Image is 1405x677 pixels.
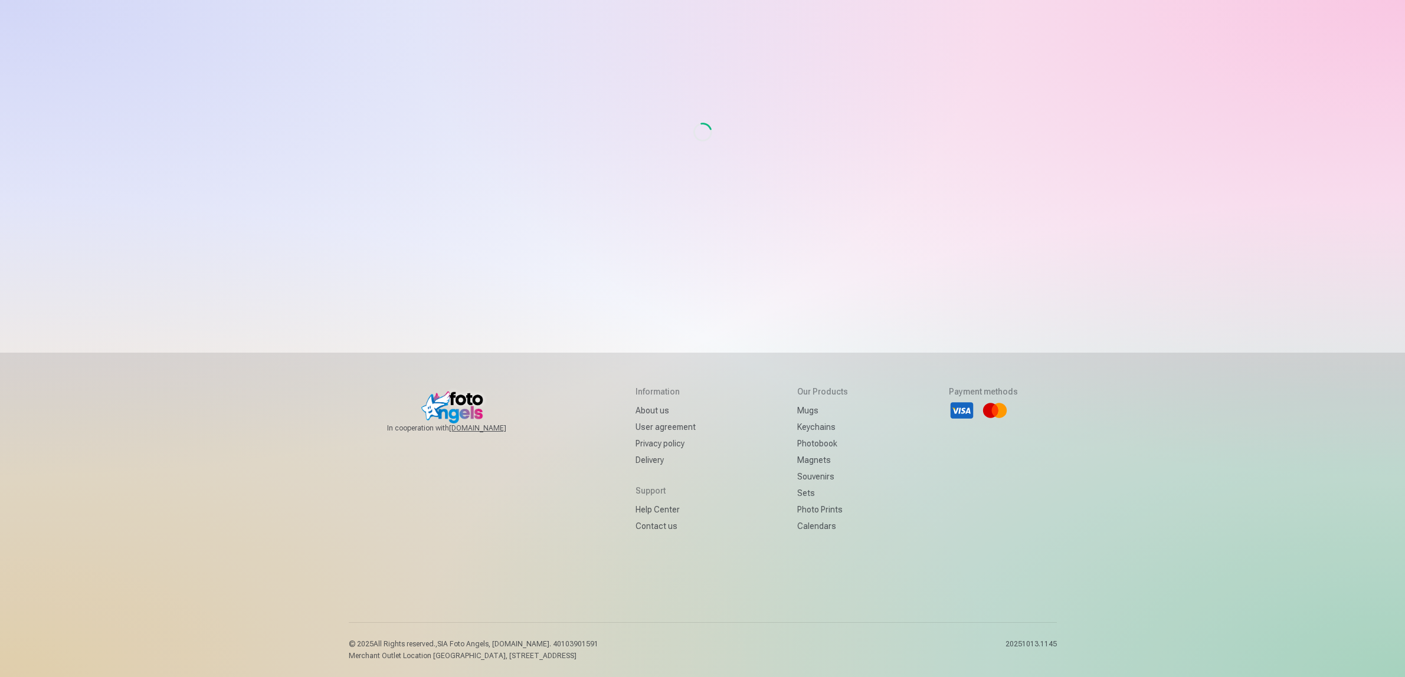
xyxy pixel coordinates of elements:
h5: Information [636,386,696,397]
a: Delivery [636,452,696,468]
span: SIA Foto Angels, [DOMAIN_NAME]. 40103901591 [437,640,598,648]
a: User agreement [636,419,696,435]
a: Sets [797,485,848,501]
h5: Support [636,485,696,497]
a: Magnets [797,452,848,468]
p: Merchant Outlet Location [GEOGRAPHIC_DATA], [STREET_ADDRESS] [349,651,598,660]
a: Mugs [797,402,848,419]
p: © 2025 All Rights reserved. , [349,639,598,649]
h5: Our products [797,386,848,397]
a: Contact us [636,518,696,534]
li: Mastercard [982,397,1008,423]
p: 20251013.1145 [1006,639,1057,660]
a: Keychains [797,419,848,435]
span: In cooperation with [387,423,535,433]
li: Visa [949,397,975,423]
a: Calendars [797,518,848,534]
a: Photo prints [797,501,848,518]
a: [DOMAIN_NAME] [449,423,535,433]
a: Souvenirs [797,468,848,485]
a: Privacy policy [636,435,696,452]
h5: Payment methods [949,386,1018,397]
a: Photobook [797,435,848,452]
a: About us [636,402,696,419]
a: Help Center [636,501,696,518]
